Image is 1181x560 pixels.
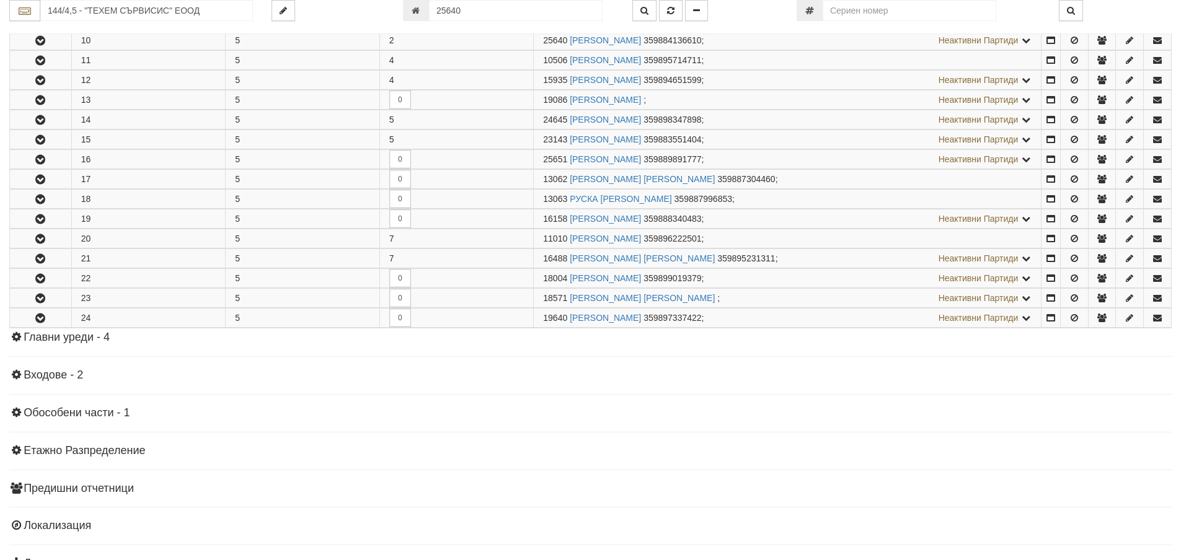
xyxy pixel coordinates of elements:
span: 5 [389,115,394,125]
span: Партида № [543,95,567,105]
span: 359887996853 [675,194,732,204]
span: Неактивни Партиди [939,115,1019,125]
td: 22 [71,269,226,288]
a: [PERSON_NAME] [570,95,641,105]
span: 7 [389,253,394,263]
td: ; [534,130,1042,149]
td: 18 [71,190,226,209]
td: 12 [71,71,226,90]
a: [PERSON_NAME] [570,35,641,45]
span: Партида № [543,134,567,144]
a: [PERSON_NAME] [PERSON_NAME] [570,253,715,263]
a: [PERSON_NAME] [PERSON_NAME] [570,293,715,303]
a: [PERSON_NAME] [570,154,641,164]
td: 23 [71,289,226,308]
td: ; [534,71,1042,90]
a: РУСКА [PERSON_NAME] [570,194,672,204]
a: [PERSON_NAME] [570,115,641,125]
span: 359888340483 [644,214,701,224]
td: 5 [226,308,380,328]
td: 5 [226,51,380,70]
span: Партида № [543,194,567,204]
h4: Обособени части - 1 [9,407,1172,419]
td: 5 [226,229,380,248]
td: ; [534,249,1042,268]
td: 5 [226,269,380,288]
td: 20 [71,229,226,248]
span: 359883551404 [644,134,701,144]
span: Партида № [543,35,567,45]
span: Неактивни Партиди [939,95,1019,105]
a: [PERSON_NAME] [570,273,641,283]
td: 5 [226,209,380,229]
td: 21 [71,249,226,268]
span: Неактивни Партиди [939,293,1019,303]
span: Партида № [543,234,567,243]
span: 359898347898 [644,115,701,125]
td: ; [534,31,1042,50]
td: 5 [226,90,380,110]
span: 4 [389,75,394,85]
td: ; [534,51,1042,70]
span: 2 [389,35,394,45]
td: 16 [71,150,226,169]
a: [PERSON_NAME] [570,234,641,243]
span: Партида № [543,273,567,283]
td: ; [534,308,1042,328]
span: Неактивни Партиди [939,253,1019,263]
span: Партида № [543,293,567,303]
span: Партида № [543,55,567,65]
h4: Предишни отчетници [9,483,1172,495]
a: [PERSON_NAME] [570,313,641,323]
span: 359889891777 [644,154,701,164]
span: 359887304460 [717,174,775,184]
span: Партида № [543,75,567,85]
span: Партида № [543,115,567,125]
a: [PERSON_NAME] [570,75,641,85]
span: 359894651599 [644,75,701,85]
td: 5 [226,130,380,149]
h4: Входове - 2 [9,369,1172,382]
span: 359895714711 [644,55,701,65]
td: 5 [226,71,380,90]
span: Неактивни Партиди [939,75,1019,85]
td: 5 [226,110,380,129]
td: ; [534,209,1042,229]
span: 359884136610 [644,35,701,45]
span: 359896222501 [644,234,701,243]
td: ; [534,289,1042,308]
h4: Главни уреди - 4 [9,331,1172,344]
td: 5 [226,190,380,209]
td: 10 [71,31,226,50]
td: 11 [71,51,226,70]
a: [PERSON_NAME] [570,55,641,65]
span: Неактивни Партиди [939,35,1019,45]
span: Неактивни Партиди [939,313,1019,323]
td: 5 [226,249,380,268]
td: 19 [71,209,226,229]
span: 359899019379 [644,273,701,283]
span: Партида № [543,253,567,263]
td: 5 [226,289,380,308]
span: 7 [389,234,394,243]
span: Партида № [543,174,567,184]
span: 4 [389,55,394,65]
td: 14 [71,110,226,129]
h4: Локализация [9,520,1172,532]
span: Неактивни Партиди [939,273,1019,283]
td: 5 [226,31,380,50]
span: Партида № [543,214,567,224]
span: 359897337422 [644,313,701,323]
td: ; [534,269,1042,288]
span: Неактивни Партиди [939,154,1019,164]
a: [PERSON_NAME] [570,214,641,224]
td: 17 [71,170,226,189]
td: ; [534,190,1042,209]
td: 13 [71,90,226,110]
span: Неактивни Партиди [939,214,1019,224]
td: 5 [226,150,380,169]
a: [PERSON_NAME] [570,134,641,144]
a: [PERSON_NAME] [PERSON_NAME] [570,174,715,184]
span: Партида № [543,154,567,164]
td: 15 [71,130,226,149]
